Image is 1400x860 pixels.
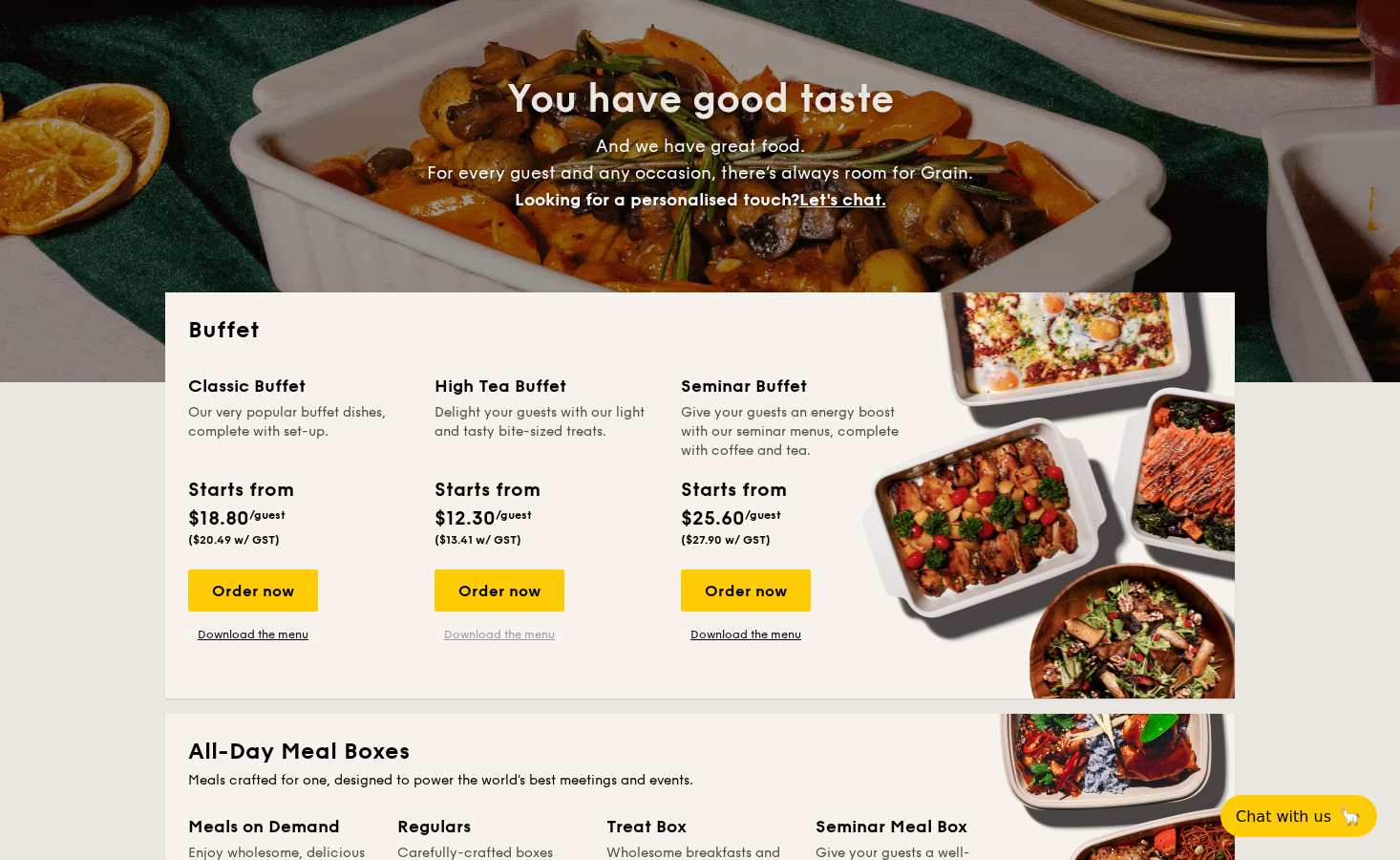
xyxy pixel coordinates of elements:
div: Seminar Buffet [681,373,904,399]
div: Seminar Meal Box [816,813,1002,840]
div: Give your guests an energy boost with our seminar menus, complete with coffee and tea. [681,403,904,461]
div: Starts from [681,476,785,505]
span: $25.60 [681,507,745,530]
span: /guest [745,508,781,522]
span: /guest [496,508,532,522]
span: Chat with us [1236,807,1331,826]
span: ($27.90 w/ GST) [681,533,771,547]
span: ($13.41 w/ GST) [435,533,521,547]
div: Regulars [397,813,583,840]
span: You have good taste [507,76,894,122]
a: Download the menu [681,627,811,642]
h2: All-Day Meal Boxes [188,737,1212,767]
span: Let's chat. [799,189,886,210]
span: Looking for a personalised touch? [515,189,799,210]
h2: Buffet [188,315,1212,346]
div: Order now [681,570,811,612]
span: ($20.49 w/ GST) [188,533,280,547]
span: $18.80 [188,507,249,530]
div: Meals on Demand [188,813,374,840]
span: And we have great food. For every guest and any occasion, there’s always room for Grain. [427,136,973,210]
div: Our very popular buffet dishes, complete with set-up. [188,403,412,461]
div: Treat Box [606,813,793,840]
div: Classic Buffet [188,373,412,399]
div: Meals crafted for one, designed to power the world's best meetings and events. [188,771,1212,790]
a: Download the menu [435,627,564,642]
div: Starts from [435,476,539,505]
span: /guest [249,508,286,522]
div: Delight your guests with our light and tasty bite-sized treats. [435,403,658,461]
button: Chat with us🦙 [1220,795,1377,837]
div: High Tea Buffet [435,373,658,399]
div: Starts from [188,476,292,505]
a: Download the menu [188,627,318,642]
span: $12.30 [435,507,496,530]
span: 🦙 [1339,806,1362,828]
div: Order now [188,570,318,612]
div: Order now [435,570,564,612]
